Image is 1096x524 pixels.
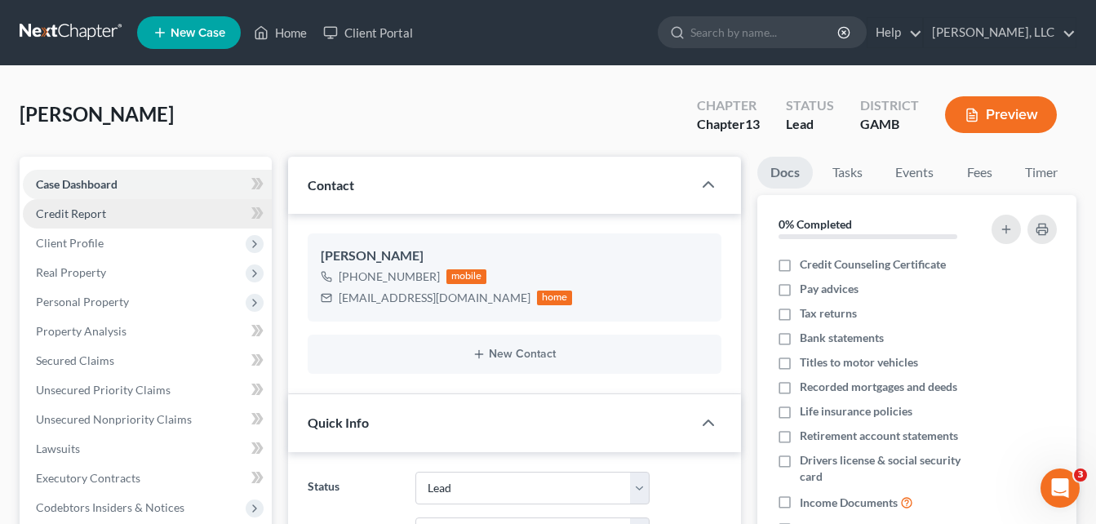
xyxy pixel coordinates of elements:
span: Secured Claims [36,353,114,367]
span: Executory Contracts [36,471,140,485]
div: District [860,96,919,115]
a: Events [882,157,947,189]
span: [PERSON_NAME] [20,102,174,126]
span: New Case [171,27,225,39]
a: Case Dashboard [23,170,272,199]
span: Bank statements [800,330,884,346]
label: Status [300,472,407,504]
span: Real Property [36,265,106,279]
a: Client Portal [315,18,421,47]
div: home [537,291,573,305]
span: Unsecured Priority Claims [36,383,171,397]
div: GAMB [860,115,919,134]
a: Home [246,18,315,47]
span: Personal Property [36,295,129,309]
a: Timer [1012,157,1071,189]
span: Case Dashboard [36,177,118,191]
div: [EMAIL_ADDRESS][DOMAIN_NAME] [339,290,530,306]
span: Client Profile [36,236,104,250]
span: 13 [745,116,760,131]
span: Credit Counseling Certificate [800,256,946,273]
a: Executory Contracts [23,464,272,493]
div: Chapter [697,115,760,134]
span: Titles to motor vehicles [800,354,918,371]
span: Unsecured Nonpriority Claims [36,412,192,426]
div: Chapter [697,96,760,115]
iframe: Intercom live chat [1041,468,1080,508]
input: Search by name... [690,17,840,47]
a: Credit Report [23,199,272,229]
span: Income Documents [800,495,898,511]
span: Credit Report [36,206,106,220]
a: [PERSON_NAME], LLC [924,18,1076,47]
span: Contact [308,177,354,193]
button: Preview [945,96,1057,133]
span: Pay advices [800,281,859,297]
a: Docs [757,157,813,189]
div: Status [786,96,834,115]
span: Retirement account statements [800,428,958,444]
a: Unsecured Priority Claims [23,375,272,405]
div: Lead [786,115,834,134]
a: Secured Claims [23,346,272,375]
a: Unsecured Nonpriority Claims [23,405,272,434]
div: [PERSON_NAME] [321,246,708,266]
span: Codebtors Insiders & Notices [36,500,184,514]
div: [PHONE_NUMBER] [339,269,440,285]
span: Quick Info [308,415,369,430]
a: Lawsuits [23,434,272,464]
a: Help [867,18,922,47]
span: 3 [1074,468,1087,482]
span: Life insurance policies [800,403,912,420]
button: New Contact [321,348,708,361]
div: mobile [446,269,487,284]
span: Lawsuits [36,442,80,455]
span: Property Analysis [36,324,126,338]
span: Tax returns [800,305,857,322]
a: Tasks [819,157,876,189]
a: Fees [953,157,1005,189]
a: Property Analysis [23,317,272,346]
span: Drivers license & social security card [800,452,983,485]
span: Recorded mortgages and deeds [800,379,957,395]
strong: 0% Completed [779,217,852,231]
